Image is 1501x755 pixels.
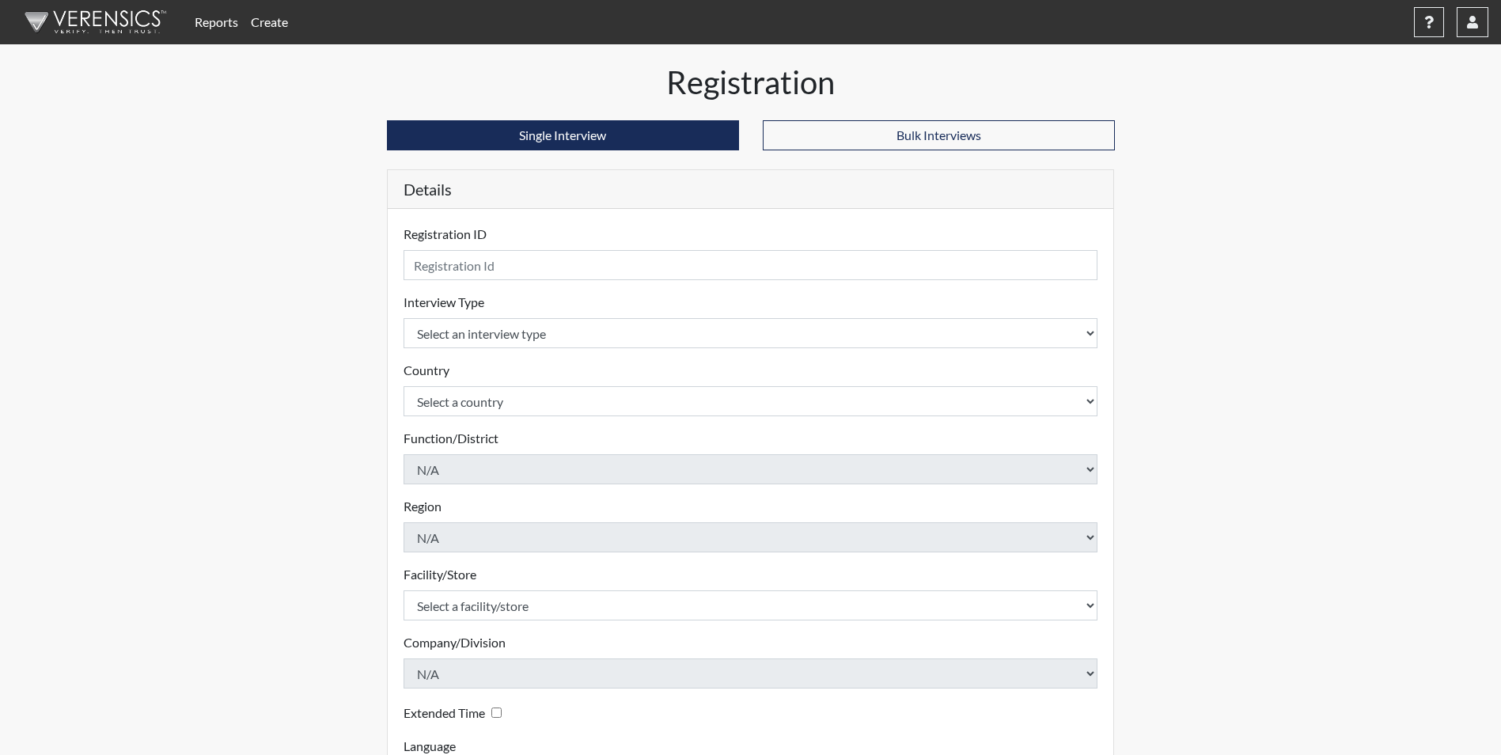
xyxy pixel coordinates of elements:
[404,225,487,244] label: Registration ID
[404,361,449,380] label: Country
[188,6,244,38] a: Reports
[404,633,506,652] label: Company/Division
[404,497,442,516] label: Region
[387,63,1115,101] h1: Registration
[244,6,294,38] a: Create
[404,565,476,584] label: Facility/Store
[387,120,739,150] button: Single Interview
[763,120,1115,150] button: Bulk Interviews
[404,704,485,723] label: Extended Time
[388,170,1114,209] h5: Details
[404,701,508,724] div: Checking this box will provide the interviewee with an accomodation of extra time to answer each ...
[404,429,498,448] label: Function/District
[404,250,1098,280] input: Insert a Registration ID, which needs to be a unique alphanumeric value for each interviewee
[404,293,484,312] label: Interview Type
